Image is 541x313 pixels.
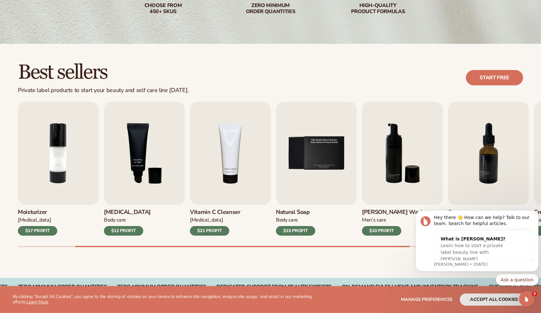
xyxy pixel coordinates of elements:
[401,296,452,302] span: Manage preferences
[18,226,57,236] div: $17 PROFIT
[276,226,315,236] div: $15 PROFIT
[18,87,189,94] div: Private label products to start your beauty and self care line [DATE].
[362,226,401,236] div: $10 PROFIT
[216,284,332,290] div: Dedicated Support From Beauty Experts
[18,217,57,223] div: [MEDICAL_DATA]
[230,3,311,15] div: Zero minimum order quantities
[276,217,315,223] div: Body Care
[18,102,99,236] a: 2 / 9
[460,293,528,306] button: accept all cookies
[276,209,315,216] h3: Natural Soap
[18,62,189,83] h2: Best sellers
[448,102,529,236] a: 7 / 9
[18,284,107,290] div: Zero Minimum Order QuantitieS
[362,209,424,216] h3: [PERSON_NAME] Wash
[190,217,240,223] div: [MEDICAL_DATA]
[104,217,151,223] div: Body Care
[519,291,534,307] iframe: Intercom live chat
[401,293,452,306] button: Manage preferences
[27,299,48,305] a: Learn More
[337,3,419,15] div: High-quality product formulas
[532,291,537,296] span: 2
[190,226,229,236] div: $21 PROFIT
[117,284,206,290] div: Zero Minimum Order QuantitieS
[104,102,185,236] a: 3 / 9
[18,209,57,216] h3: Moisturizer
[362,217,424,223] div: Men’s Care
[413,190,541,296] iframe: Intercom notifications message
[104,209,151,216] h3: [MEDICAL_DATA]
[13,294,317,305] p: By clicking "Accept All Cookies", you agree to the storing of cookies on your device to enhance s...
[276,102,357,236] a: 5 / 9
[190,102,271,236] a: 4 / 9
[362,102,443,236] a: 6 / 9
[190,209,240,216] h3: Vitamin C Cleanser
[104,226,143,236] div: $12 PROFIT
[122,3,204,15] div: Choose from 450+ Skus
[466,70,523,85] a: Start free
[342,284,479,290] div: On-Demand Fulfillment and Inventory Tracking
